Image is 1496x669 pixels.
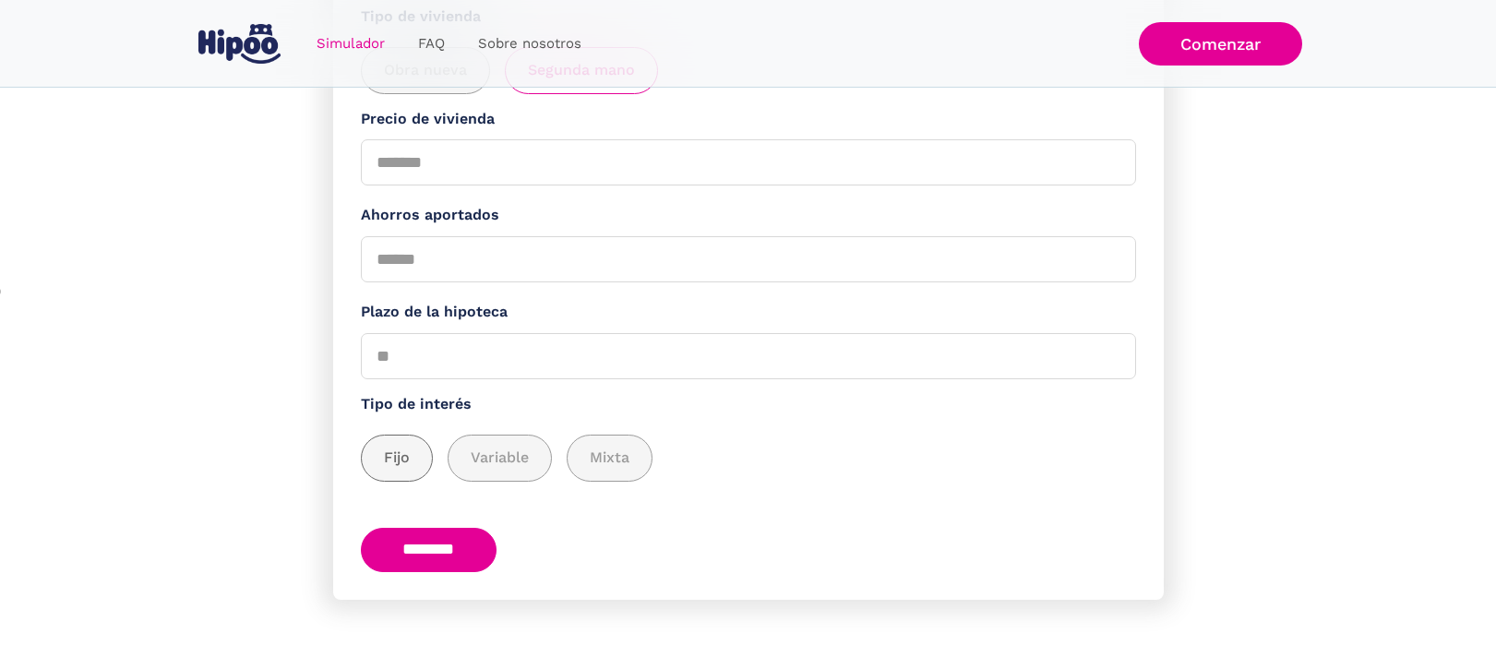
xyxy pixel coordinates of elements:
span: Fijo [384,447,410,470]
a: Sobre nosotros [461,26,598,62]
label: Plazo de la hipoteca [361,301,1136,324]
a: Simulador [300,26,401,62]
span: Variable [471,447,529,470]
label: Precio de vivienda [361,108,1136,131]
label: Ahorros aportados [361,204,1136,227]
div: add_description_here [361,435,1136,482]
label: Tipo de interés [361,393,1136,416]
span: Mixta [590,447,629,470]
a: Comenzar [1139,22,1302,66]
a: FAQ [401,26,461,62]
a: home [195,17,285,71]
